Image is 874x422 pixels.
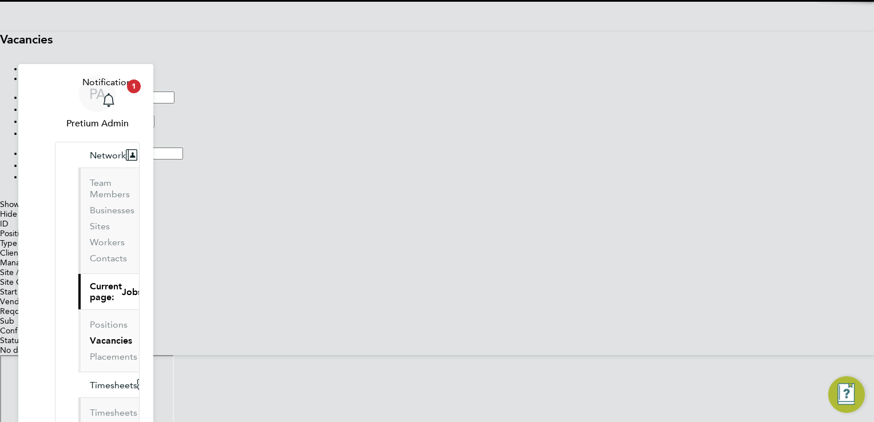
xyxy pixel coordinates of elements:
a: PAPretium Admin [55,75,140,130]
a: Contacts [90,253,127,264]
span: Pretium Admin [55,117,140,130]
button: Current page:Jobs [78,274,162,309]
a: Notifications1 [82,75,136,112]
a: Businesses [90,205,134,216]
a: Placements [90,351,137,362]
a: Sites [90,221,110,232]
span: Notifications [82,75,136,89]
a: Timesheets [90,407,137,418]
span: 1 [127,79,141,93]
button: Network [78,142,146,168]
span: Network [90,150,126,161]
a: Vacancies [90,335,132,346]
span: Current page: [90,281,122,302]
li: All Vacancies [23,74,874,83]
div: Current page:Jobs [78,309,139,372]
span: Jobs [122,286,142,297]
li: Vacancies I follow [23,64,874,74]
a: Workers [90,237,125,248]
button: Timesheets [78,372,158,397]
button: Engage Resource Center [828,376,865,413]
a: Positions [90,319,128,330]
span: Timesheets [90,380,137,391]
a: Team Members [90,177,130,200]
